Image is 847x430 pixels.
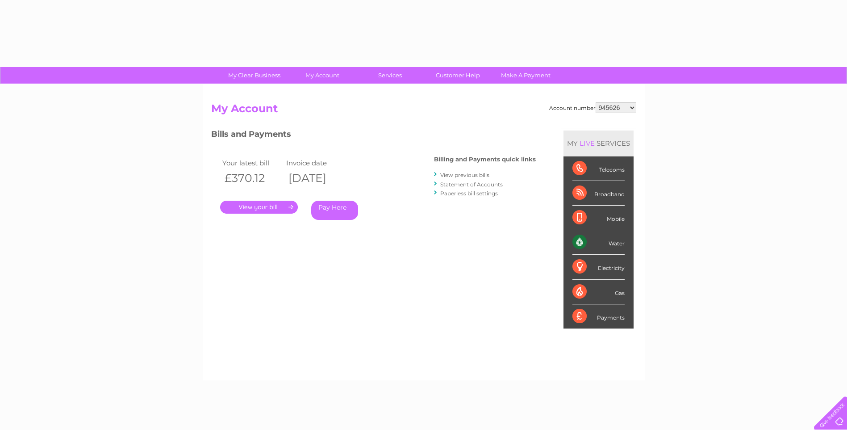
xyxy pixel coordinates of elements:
[572,206,625,230] div: Mobile
[489,67,563,84] a: Make A Payment
[572,181,625,206] div: Broadband
[572,304,625,329] div: Payments
[217,67,291,84] a: My Clear Business
[572,230,625,255] div: Water
[572,255,625,279] div: Electricity
[572,156,625,181] div: Telecoms
[563,131,634,156] div: MY SERVICES
[285,67,359,84] a: My Account
[220,201,298,214] a: .
[311,201,358,220] a: Pay Here
[220,157,284,169] td: Your latest bill
[549,102,636,113] div: Account number
[440,181,503,188] a: Statement of Accounts
[220,169,284,187] th: £370.12
[434,156,536,163] h4: Billing and Payments quick links
[421,67,495,84] a: Customer Help
[572,280,625,304] div: Gas
[578,139,597,148] div: LIVE
[284,169,348,187] th: [DATE]
[353,67,427,84] a: Services
[211,128,536,143] h3: Bills and Payments
[440,172,489,178] a: View previous bills
[440,190,498,197] a: Paperless bill settings
[284,157,348,169] td: Invoice date
[211,102,636,119] h2: My Account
